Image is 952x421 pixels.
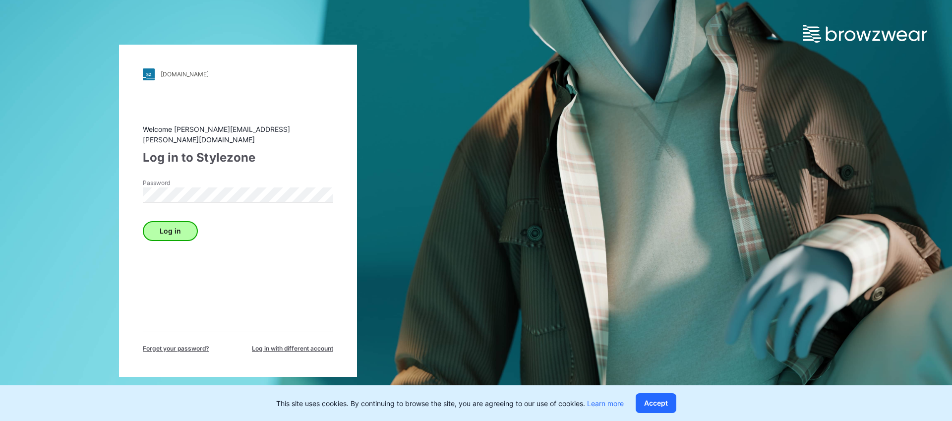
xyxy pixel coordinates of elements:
div: [DOMAIN_NAME] [161,70,209,78]
a: [DOMAIN_NAME] [143,68,333,80]
label: Password [143,179,212,187]
span: Log in with different account [252,344,333,353]
p: This site uses cookies. By continuing to browse the site, you are agreeing to our use of cookies. [276,398,624,409]
div: Welcome [PERSON_NAME][EMAIL_ADDRESS][PERSON_NAME][DOMAIN_NAME] [143,124,333,145]
img: stylezone-logo.562084cfcfab977791bfbf7441f1a819.svg [143,68,155,80]
img: browzwear-logo.e42bd6dac1945053ebaf764b6aa21510.svg [803,25,927,43]
button: Accept [636,393,676,413]
a: Learn more [587,399,624,408]
button: Log in [143,221,198,241]
div: Log in to Stylezone [143,149,333,167]
span: Forget your password? [143,344,209,353]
